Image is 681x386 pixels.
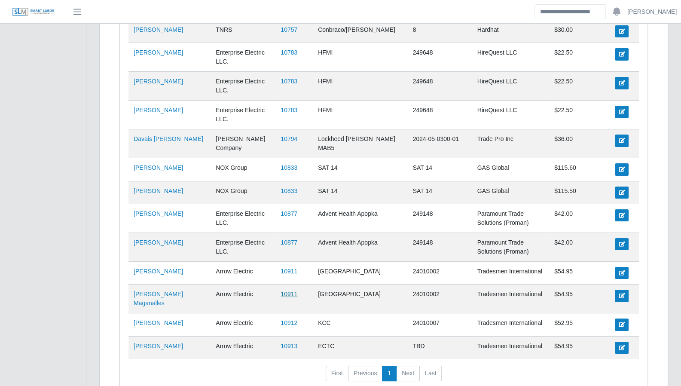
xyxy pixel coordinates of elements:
[549,158,610,181] td: $115.60
[549,20,610,43] td: $30.00
[627,7,677,16] a: [PERSON_NAME]
[472,43,549,72] td: HireQuest LLC
[313,43,408,72] td: HFMI
[134,187,183,194] a: [PERSON_NAME]
[549,261,610,284] td: $54.95
[408,20,472,43] td: 8
[281,319,297,326] a: 10912
[549,43,610,72] td: $22.50
[281,268,297,275] a: 10911
[211,43,275,72] td: Enterprise Electric LLC.
[134,319,183,326] a: [PERSON_NAME]
[211,285,275,313] td: Arrow Electric
[211,181,275,204] td: NOX Group
[472,129,549,158] td: Trade Pro Inc
[281,135,297,142] a: 10794
[281,49,297,56] a: 10783
[408,129,472,158] td: 2024-05-0300-01
[408,313,472,336] td: 24010007
[211,336,275,359] td: Arrow Electric
[472,20,549,43] td: Hardhat
[313,261,408,284] td: [GEOGRAPHIC_DATA]
[281,78,297,85] a: 10783
[313,233,408,261] td: Advent Health Apopka
[549,285,610,313] td: $54.95
[472,261,549,284] td: Tradesmen International
[549,129,610,158] td: $36.00
[281,210,297,217] a: 10877
[281,26,297,33] a: 10757
[472,285,549,313] td: Tradesmen International
[313,313,408,336] td: KCC
[549,204,610,233] td: $42.00
[211,20,275,43] td: TNRS
[211,313,275,336] td: Arrow Electric
[134,291,183,306] a: [PERSON_NAME] Maganalles
[313,129,408,158] td: Lockheed [PERSON_NAME] MAB5
[472,313,549,336] td: Tradesmen International
[134,135,203,142] a: Davais [PERSON_NAME]
[408,233,472,261] td: 249148
[313,20,408,43] td: Conbraco/[PERSON_NAME]
[281,343,297,349] a: 10913
[134,78,183,85] a: [PERSON_NAME]
[211,233,275,261] td: Enterprise Electric LLC.
[211,101,275,129] td: Enterprise Electric LLC.
[211,72,275,101] td: Enterprise Electric LLC.
[408,261,472,284] td: 24010002
[549,313,610,336] td: $52.95
[313,336,408,359] td: ECTC
[408,204,472,233] td: 249148
[134,210,183,217] a: [PERSON_NAME]
[408,43,472,72] td: 249648
[313,285,408,313] td: [GEOGRAPHIC_DATA]
[408,336,472,359] td: TBD
[472,336,549,359] td: Tradesmen International
[313,72,408,101] td: HFMI
[134,268,183,275] a: [PERSON_NAME]
[281,107,297,113] a: 10783
[472,72,549,101] td: HireQuest LLC
[134,26,183,33] a: [PERSON_NAME]
[408,285,472,313] td: 24010002
[12,7,55,17] img: SLM Logo
[382,366,397,381] a: 1
[549,72,610,101] td: $22.50
[408,72,472,101] td: 249648
[134,164,183,171] a: [PERSON_NAME]
[549,101,610,129] td: $22.50
[408,158,472,181] td: SAT 14
[211,129,275,158] td: [PERSON_NAME] Company
[472,158,549,181] td: GAS Global
[472,181,549,204] td: GAS Global
[281,291,297,297] a: 10911
[549,336,610,359] td: $54.95
[408,101,472,129] td: 249648
[472,101,549,129] td: HireQuest LLC
[281,187,297,194] a: 10833
[211,204,275,233] td: Enterprise Electric LLC.
[549,181,610,204] td: $115.50
[211,158,275,181] td: NOX Group
[134,49,183,56] a: [PERSON_NAME]
[313,181,408,204] td: SAT 14
[134,343,183,349] a: [PERSON_NAME]
[134,239,183,246] a: [PERSON_NAME]
[534,4,606,19] input: Search
[281,164,297,171] a: 10833
[313,158,408,181] td: SAT 14
[313,101,408,129] td: HFMI
[549,233,610,261] td: $42.00
[313,204,408,233] td: Advent Health Apopka
[281,239,297,246] a: 10877
[472,233,549,261] td: Paramount Trade Solutions (Proman)
[408,181,472,204] td: SAT 14
[472,204,549,233] td: Paramount Trade Solutions (Proman)
[134,107,183,113] a: [PERSON_NAME]
[211,261,275,284] td: Arrow Electric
